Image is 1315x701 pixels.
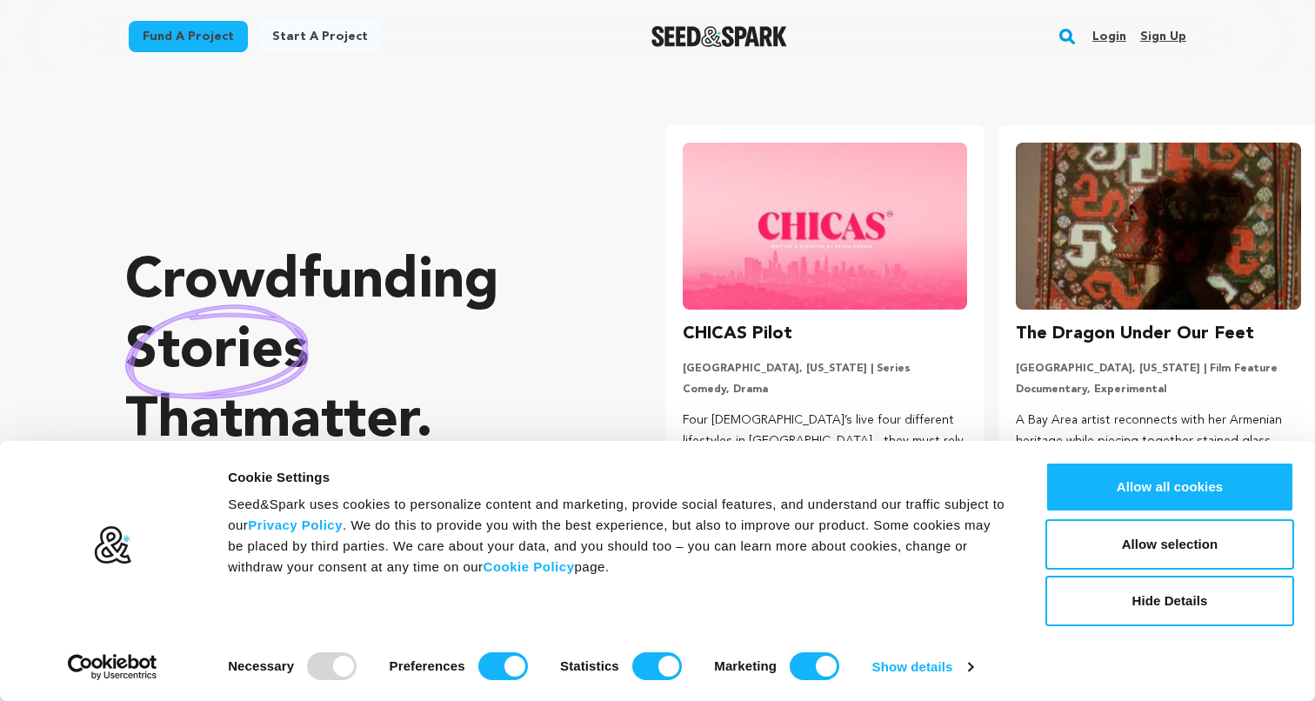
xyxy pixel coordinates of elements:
p: Crowdfunding that . [125,248,596,457]
h3: CHICAS Pilot [683,320,792,348]
p: Comedy, Drama [683,383,968,397]
img: The Dragon Under Our Feet image [1016,143,1301,310]
strong: Statistics [560,658,619,673]
a: Seed&Spark Homepage [651,26,788,47]
button: Hide Details [1045,576,1294,626]
a: Privacy Policy [248,517,343,532]
img: hand sketched image [125,304,309,399]
a: Sign up [1140,23,1186,50]
a: Start a project [258,21,382,52]
legend: Consent Selection [227,645,228,646]
img: Seed&Spark Logo Dark Mode [651,26,788,47]
p: Documentary, Experimental [1016,383,1301,397]
img: logo [93,525,132,565]
img: CHICAS Pilot image [683,143,968,310]
button: Allow all cookies [1045,462,1294,512]
div: Cookie Settings [228,467,1006,488]
strong: Marketing [714,658,777,673]
a: Cookie Policy [484,559,575,574]
strong: Necessary [228,658,294,673]
h3: The Dragon Under Our Feet [1016,320,1254,348]
span: matter [243,394,416,450]
a: Fund a project [129,21,248,52]
p: [GEOGRAPHIC_DATA], [US_STATE] | Film Feature [1016,362,1301,376]
div: Seed&Spark uses cookies to personalize content and marketing, provide social features, and unders... [228,494,1006,577]
a: Show details [872,654,973,680]
p: Four [DEMOGRAPHIC_DATA]’s live four different lifestyles in [GEOGRAPHIC_DATA] - they must rely on... [683,411,968,472]
button: Allow selection [1045,519,1294,570]
p: [GEOGRAPHIC_DATA], [US_STATE] | Series [683,362,968,376]
strong: Preferences [390,658,465,673]
p: A Bay Area artist reconnects with her Armenian heritage while piecing together stained glass frag... [1016,411,1301,472]
a: Login [1092,23,1126,50]
a: Usercentrics Cookiebot - opens in a new window [37,654,189,680]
